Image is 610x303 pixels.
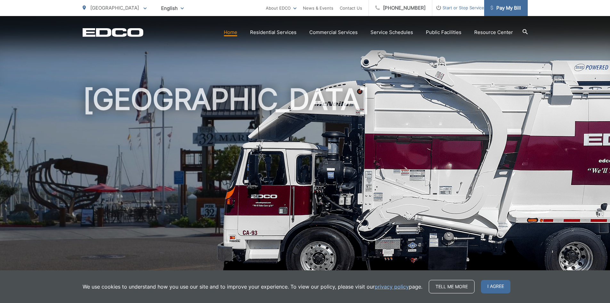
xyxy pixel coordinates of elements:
a: Resource Center [474,29,513,36]
span: [GEOGRAPHIC_DATA] [90,5,139,11]
a: Commercial Services [309,29,358,36]
a: EDCD logo. Return to the homepage. [83,28,143,37]
a: Service Schedules [370,29,413,36]
p: We use cookies to understand how you use our site and to improve your experience. To view our pol... [83,283,422,290]
span: English [156,3,189,14]
a: Residential Services [250,29,297,36]
a: Contact Us [340,4,362,12]
span: I agree [481,280,510,293]
a: Tell me more [429,280,475,293]
a: Home [224,29,237,36]
span: Pay My Bill [491,4,521,12]
a: About EDCO [266,4,297,12]
a: privacy policy [375,283,409,290]
h1: [GEOGRAPHIC_DATA] [83,83,528,286]
a: News & Events [303,4,333,12]
a: Public Facilities [426,29,461,36]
